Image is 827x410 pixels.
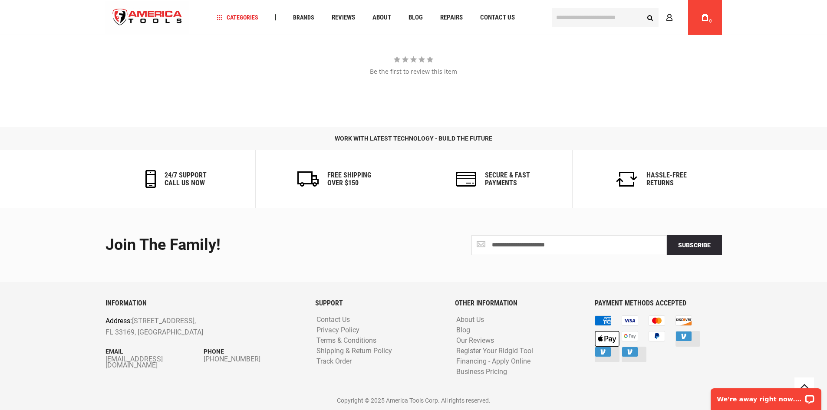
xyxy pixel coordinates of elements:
[293,14,314,20] span: Brands
[646,171,687,187] h6: Hassle-Free Returns
[217,14,258,20] span: Categories
[595,299,722,307] h6: PAYMENT METHODS ACCEPTED
[454,347,535,355] a: Register Your Ridgid Tool
[314,316,352,324] a: Contact Us
[105,347,204,356] p: Email
[454,337,496,345] a: Our Reviews
[204,347,302,356] p: Phone
[454,326,472,335] a: Blog
[105,299,302,307] h6: INFORMATION
[314,326,362,335] a: Privacy Policy
[642,9,659,26] button: Search
[105,1,190,34] img: America Tools
[454,358,533,366] a: Financing - Apply Online
[372,14,391,21] span: About
[105,396,722,405] p: Copyright © 2025 America Tools Corp. All rights reserved.
[105,315,263,338] p: [STREET_ADDRESS], FL 33169, [GEOGRAPHIC_DATA]
[709,19,712,23] span: 0
[409,14,423,21] span: Blog
[480,14,515,21] span: Contact Us
[440,14,463,21] span: Repairs
[105,356,204,368] a: [EMAIL_ADDRESS][DOMAIN_NAME]
[476,12,519,23] a: Contact Us
[454,316,486,324] a: About Us
[332,14,355,21] span: Reviews
[315,299,442,307] h6: SUPPORT
[314,347,394,355] a: Shipping & Return Policy
[667,235,722,255] button: Subscribe
[436,12,467,23] a: Repairs
[204,356,302,362] a: [PHONE_NUMBER]
[105,1,190,34] a: store logo
[369,12,395,23] a: About
[405,12,427,23] a: Blog
[485,171,530,187] h6: secure & fast payments
[314,358,354,366] a: Track Order
[105,317,132,325] span: Address:
[705,383,827,410] iframe: LiveChat chat widget
[314,337,379,345] a: Terms & Conditions
[213,12,262,23] a: Categories
[454,368,509,376] a: Business Pricing
[105,236,407,254] div: Join the Family!
[105,67,722,76] div: Be the first to review this item
[327,171,371,187] h6: Free Shipping Over $150
[165,171,207,187] h6: 24/7 support call us now
[678,242,711,249] span: Subscribe
[455,299,582,307] h6: OTHER INFORMATION
[289,12,318,23] a: Brands
[328,12,359,23] a: Reviews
